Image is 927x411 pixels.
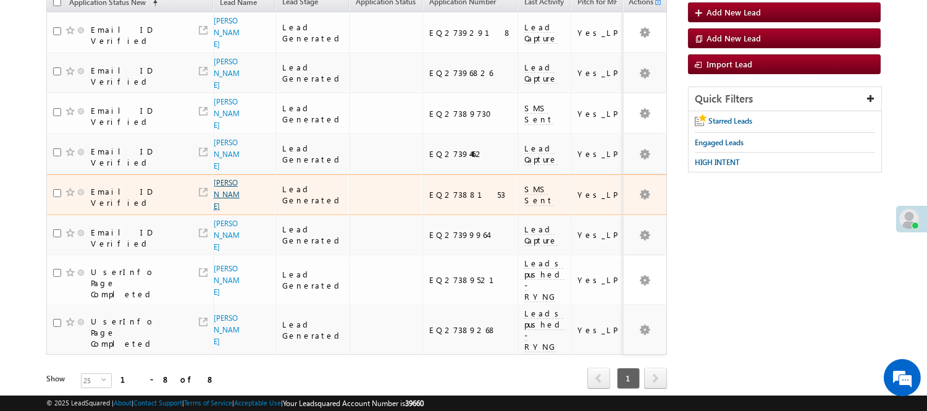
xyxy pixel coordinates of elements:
div: Yes_LP [577,108,619,119]
div: Lead Generated [282,319,344,341]
div: Yes_LP [577,229,619,240]
div: Email ID Verified [91,186,183,208]
div: EQ27389268 [429,324,512,336]
div: Email ID Verified [91,24,183,46]
span: Leads pushed - RYNG [524,258,564,302]
div: Lead Generated [282,224,344,246]
div: 1 - 8 of 8 [120,372,215,386]
span: select [101,377,111,383]
span: HIGH INTENT [695,158,740,167]
span: Starred Leads [708,116,752,125]
div: Lead Generated [282,143,344,165]
a: [PERSON_NAME] [214,138,240,171]
span: SMS Sent [524,184,553,206]
div: Quick Filters [689,87,881,111]
div: Lead Generated [282,103,344,125]
div: UserInfo Page Completed [91,316,183,349]
div: EQ27388153 [429,189,512,200]
a: [PERSON_NAME] [214,178,240,211]
a: [PERSON_NAME] [214,264,240,297]
a: prev [587,369,610,389]
div: EQ27392918 [429,27,512,38]
div: Email ID Verified [91,105,183,127]
span: 1 [617,368,640,389]
span: Lead Capture [524,22,558,44]
span: SMS Sent [524,103,553,125]
a: [PERSON_NAME] [214,16,240,49]
div: Yes_LP [577,67,619,78]
span: Add New Lead [707,7,761,17]
span: Add New Lead [707,33,761,43]
div: Yes_LP [577,27,619,38]
a: [PERSON_NAME] [214,313,240,346]
span: Lead Capture [524,143,558,165]
span: prev [587,368,610,389]
div: EQ27389730 [429,108,512,119]
div: UserInfo Page Completed [91,266,183,300]
div: Yes_LP [577,324,619,336]
span: 25 [82,374,101,388]
div: EQ27389521 [429,274,512,286]
span: Lead Capture [524,224,558,246]
span: Your Leadsquared Account Number is [283,399,424,408]
a: next [644,369,667,389]
div: EQ27396826 [429,67,512,78]
a: [PERSON_NAME] [214,219,240,252]
div: Yes_LP [577,189,619,200]
a: Acceptable Use [234,399,281,407]
div: Show [46,373,71,384]
a: [PERSON_NAME] [214,57,240,90]
span: Engaged Leads [695,138,744,147]
span: Leads pushed - RYNG [524,308,564,352]
div: Yes_LP [577,274,619,286]
a: [PERSON_NAME] [214,97,240,130]
div: EQ27394462 [429,148,512,159]
a: Terms of Service [184,399,232,407]
span: © 2025 LeadSquared | | | | | [46,397,424,409]
span: Lead Capture [524,62,558,84]
div: Email ID Verified [91,146,183,168]
div: Yes_LP [577,148,619,159]
div: EQ27399964 [429,229,512,240]
div: Lead Generated [282,22,344,44]
div: Email ID Verified [91,65,183,87]
span: next [644,368,667,389]
span: Import Lead [707,59,752,69]
div: Email ID Verified [91,227,183,249]
div: Lead Generated [282,184,344,206]
a: Contact Support [133,399,182,407]
div: Lead Generated [282,62,344,84]
span: 39660 [405,399,424,408]
div: Lead Generated [282,269,344,291]
a: About [114,399,132,407]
